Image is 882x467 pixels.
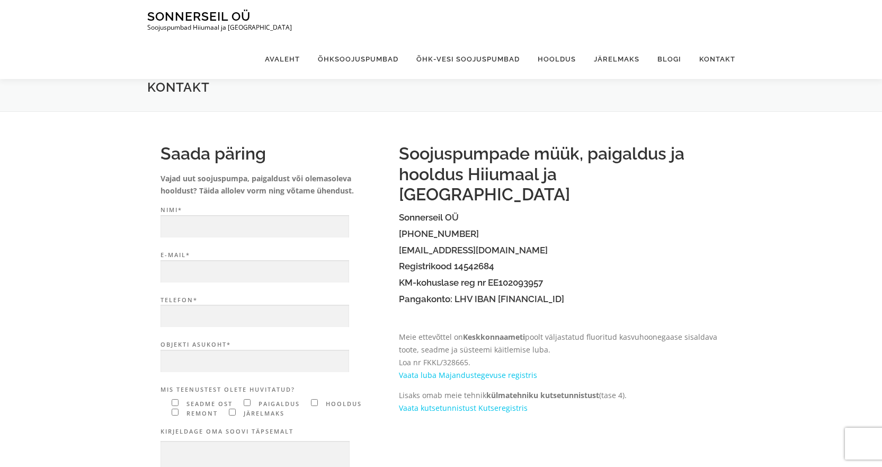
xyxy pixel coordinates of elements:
[161,250,388,283] label: E-mail*
[161,350,349,373] input: Objekti asukoht*
[184,400,233,408] span: seadme ost
[648,39,690,79] a: Blogi
[690,39,735,79] a: Kontakt
[161,295,388,328] label: Telefon*
[241,409,284,417] span: järelmaks
[161,205,388,238] label: Nimi*
[407,39,529,79] a: Õhk-vesi soojuspumbad
[161,173,354,196] strong: Vajad uut soojuspumpa, paigaldust või olemasoleva hooldust? Täida allolev vorm ning võtame ühendust.
[399,261,722,271] h4: Registrikood 14542684
[256,39,309,79] a: Avaleht
[399,403,528,413] a: Vaata kutsetunnistust Kutseregistris
[161,215,349,238] input: Nimi*
[323,400,362,408] span: hooldus
[161,305,349,328] input: Telefon*
[161,427,388,437] label: Kirjeldage oma soovi täpsemalt
[399,245,548,255] a: [EMAIL_ADDRESS][DOMAIN_NAME]
[585,39,648,79] a: Järelmaks
[399,278,722,288] h4: KM-kohuslase reg nr EE102093957
[147,24,292,31] p: Soojuspumbad Hiiumaal ja [GEOGRAPHIC_DATA]
[161,144,388,164] h2: Saada päring
[147,9,251,23] a: Sonnerseil OÜ
[486,390,599,400] strong: külmatehniku kutsetunnistust
[529,39,585,79] a: Hooldus
[256,400,300,408] span: paigaldus
[399,389,722,415] p: Lisaks omab meie tehnik (tase 4).
[309,39,407,79] a: Õhksoojuspumbad
[184,409,218,417] span: remont
[161,385,388,395] label: Mis teenustest olete huvitatud?
[399,294,722,304] h4: Pangakonto: LHV IBAN [FINANCIAL_ID]
[399,144,722,205] h2: Soojuspumpade müük, paigaldus ja hooldus Hiiumaal ja [GEOGRAPHIC_DATA]
[399,213,722,223] h4: Sonnerseil OÜ
[399,370,537,380] a: Vaata luba Majandustegevuse registris
[147,79,735,95] h1: Kontakt
[399,331,722,381] p: Meie ettevõttel on poolt väljastatud fluoritud kasvuhoonegaase sisaldava toote, seadme ja süsteem...
[463,332,525,342] strong: Keskkonnaameti
[399,229,722,239] h4: [PHONE_NUMBER]
[161,340,388,373] label: Objekti asukoht*
[161,260,349,283] input: E-mail*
